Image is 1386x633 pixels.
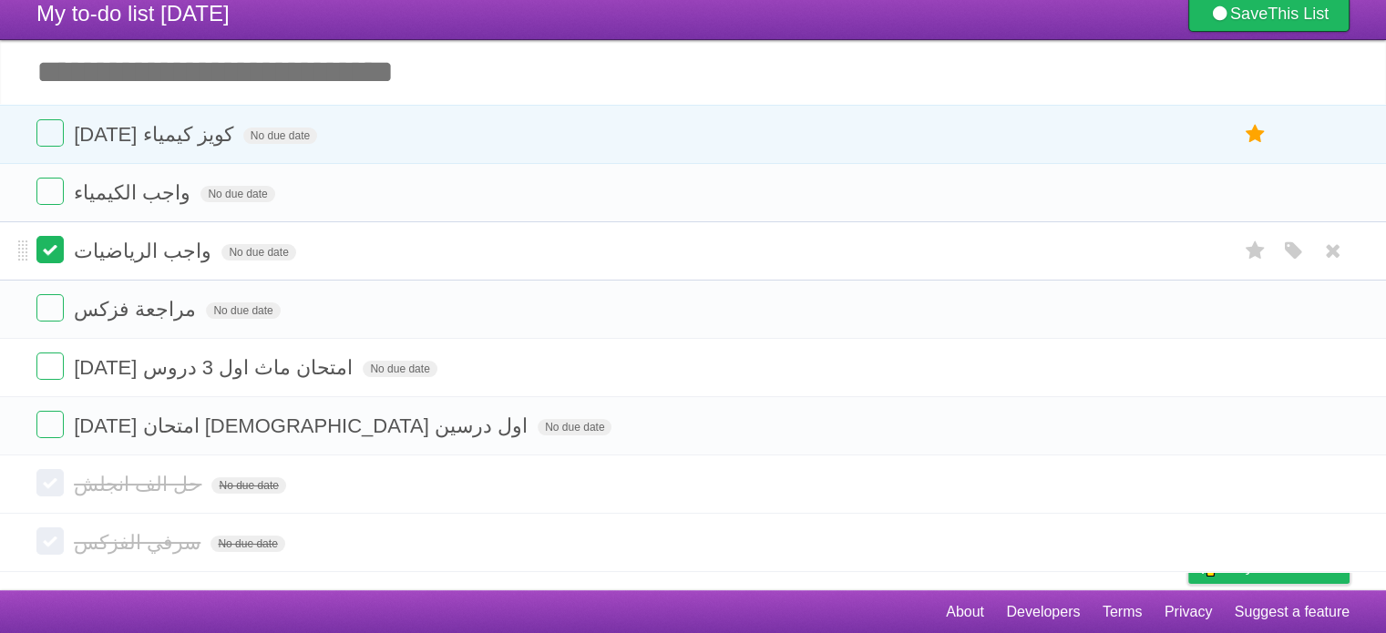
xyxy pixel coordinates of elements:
label: Done [36,527,64,555]
span: No due date [211,477,285,494]
span: حل الف انجلش [74,473,206,495]
span: No due date [200,186,274,202]
a: Developers [1006,595,1080,629]
label: Done [36,411,64,438]
label: Done [36,178,64,205]
span: No due date [221,244,295,260]
span: واجب الكيمياء [74,181,195,204]
span: My to-do list [DATE] [36,1,230,26]
span: مراجعة فزكس [74,298,200,321]
span: No due date [363,361,436,377]
label: Done [36,469,64,496]
label: Star task [1238,119,1273,149]
label: Done [36,294,64,322]
label: Done [36,119,64,147]
label: Done [36,352,64,380]
a: Terms [1103,595,1143,629]
span: [DATE] امتحان ماث اول 3 دروس [74,356,357,379]
label: Star task [1238,236,1273,266]
span: [DATE] امتحان [DEMOGRAPHIC_DATA] اول درسين [74,414,532,437]
span: No due date [538,419,611,435]
label: Done [36,236,64,263]
a: Suggest a feature [1235,595,1350,629]
span: No due date [210,536,284,552]
b: This List [1268,5,1329,23]
span: واجب الرياضيات [74,240,216,262]
a: About [946,595,984,629]
span: Buy me a coffee [1227,551,1340,583]
span: سرفي الفزكس [74,531,205,554]
span: [DATE] كويز كيمياء [74,123,238,146]
a: Privacy [1165,595,1212,629]
span: No due date [243,128,317,144]
span: No due date [206,302,280,319]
